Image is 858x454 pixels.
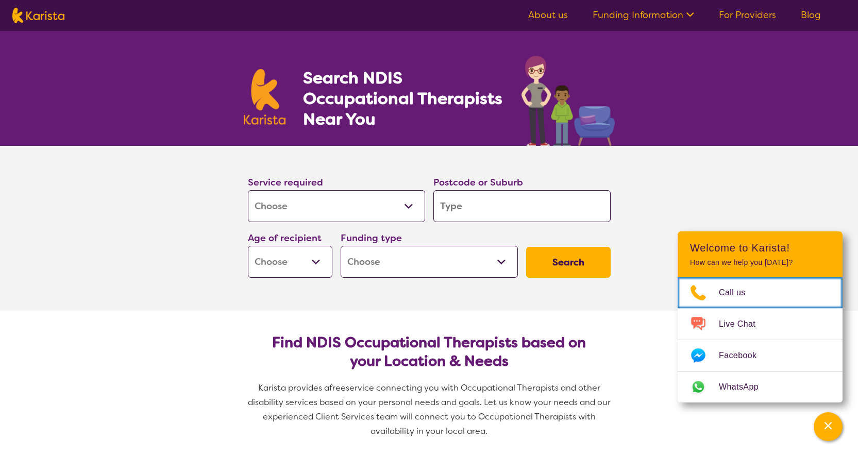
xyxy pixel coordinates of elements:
[678,372,843,402] a: Web link opens in a new tab.
[719,9,776,21] a: For Providers
[690,258,830,267] p: How can we help you [DATE]?
[329,382,346,393] span: free
[248,382,613,436] span: service connecting you with Occupational Therapists and other disability services based on your p...
[248,176,323,189] label: Service required
[258,382,329,393] span: Karista provides a
[690,242,830,254] h2: Welcome to Karista!
[593,9,694,21] a: Funding Information
[719,285,758,300] span: Call us
[814,412,843,441] button: Channel Menu
[528,9,568,21] a: About us
[248,232,322,244] label: Age of recipient
[719,348,769,363] span: Facebook
[341,232,402,244] label: Funding type
[433,176,523,189] label: Postcode or Suburb
[719,316,768,332] span: Live Chat
[256,333,602,371] h2: Find NDIS Occupational Therapists based on your Location & Needs
[303,68,503,129] h1: Search NDIS Occupational Therapists Near You
[526,247,611,278] button: Search
[12,8,64,23] img: Karista logo
[678,277,843,402] ul: Choose channel
[521,56,615,146] img: occupational-therapy
[678,231,843,402] div: Channel Menu
[433,190,611,222] input: Type
[719,379,771,395] span: WhatsApp
[244,69,286,125] img: Karista logo
[801,9,821,21] a: Blog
